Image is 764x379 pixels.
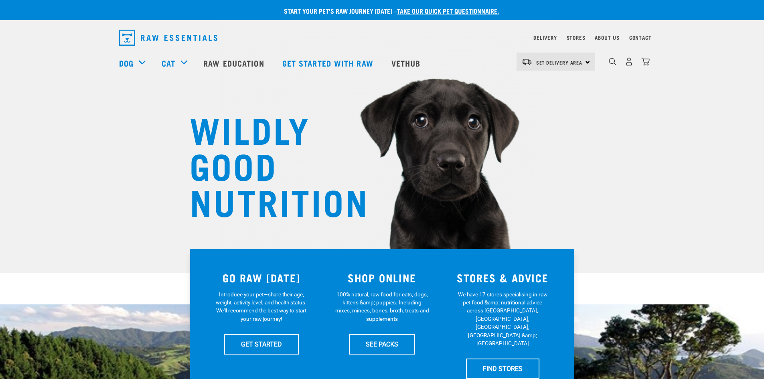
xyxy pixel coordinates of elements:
[119,30,217,46] img: Raw Essentials Logo
[397,9,499,12] a: take our quick pet questionnaire.
[326,272,438,284] h3: SHOP ONLINE
[533,36,557,39] a: Delivery
[335,290,429,323] p: 100% natural, raw food for cats, dogs, kittens &amp; puppies. Including mixes, minces, bones, bro...
[567,36,586,39] a: Stores
[629,36,652,39] a: Contact
[383,47,431,79] a: Vethub
[349,334,415,354] a: SEE PACKS
[224,334,299,354] a: GET STARTED
[641,57,650,66] img: home-icon@2x.png
[609,58,616,65] img: home-icon-1@2x.png
[206,272,317,284] h3: GO RAW [DATE]
[162,57,175,69] a: Cat
[466,359,539,379] a: FIND STORES
[190,110,350,219] h1: WILDLY GOOD NUTRITION
[119,57,134,69] a: Dog
[274,47,383,79] a: Get started with Raw
[456,290,550,348] p: We have 17 stores specialising in raw pet food &amp; nutritional advice across [GEOGRAPHIC_DATA],...
[625,57,633,66] img: user.png
[214,290,308,323] p: Introduce your pet—share their age, weight, activity level, and health status. We'll recommend th...
[195,47,274,79] a: Raw Education
[595,36,619,39] a: About Us
[536,61,583,64] span: Set Delivery Area
[521,58,532,65] img: van-moving.png
[447,272,558,284] h3: STORES & ADVICE
[113,26,652,49] nav: dropdown navigation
